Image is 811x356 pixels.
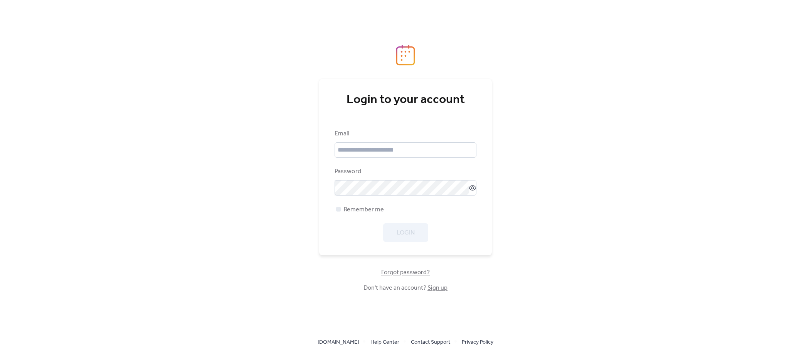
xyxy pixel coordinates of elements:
a: Privacy Policy [462,337,493,347]
img: logo [396,45,415,66]
div: Email [335,129,475,138]
span: Don't have an account? [363,283,448,293]
div: Login to your account [335,92,476,108]
a: Contact Support [411,337,450,347]
a: [DOMAIN_NAME] [318,337,359,347]
span: [DOMAIN_NAME] [318,338,359,347]
a: Forgot password? [381,270,430,275]
span: Forgot password? [381,268,430,277]
span: Contact Support [411,338,450,347]
div: Password [335,167,475,176]
span: Privacy Policy [462,338,493,347]
a: Sign up [427,282,448,294]
span: Help Center [370,338,399,347]
span: Remember me [344,205,384,214]
a: Help Center [370,337,399,347]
